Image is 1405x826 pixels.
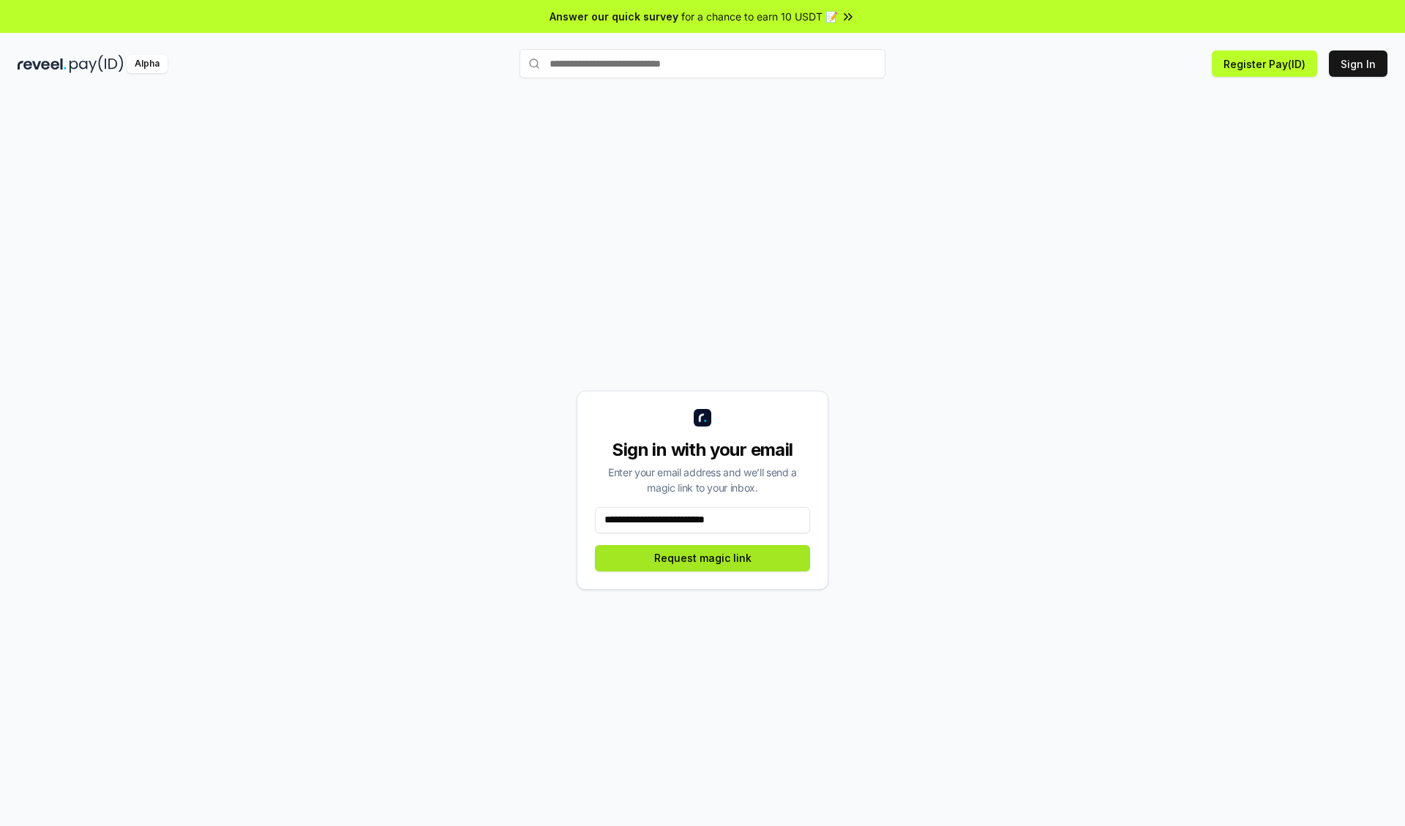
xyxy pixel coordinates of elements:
span: Answer our quick survey [550,9,678,24]
img: reveel_dark [18,55,67,73]
img: pay_id [70,55,124,73]
button: Request magic link [595,545,810,571]
img: logo_small [694,409,711,427]
div: Enter your email address and we’ll send a magic link to your inbox. [595,465,810,495]
div: Sign in with your email [595,438,810,462]
button: Register Pay(ID) [1212,50,1317,77]
button: Sign In [1329,50,1387,77]
div: Alpha [127,55,168,73]
span: for a chance to earn 10 USDT 📝 [681,9,838,24]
